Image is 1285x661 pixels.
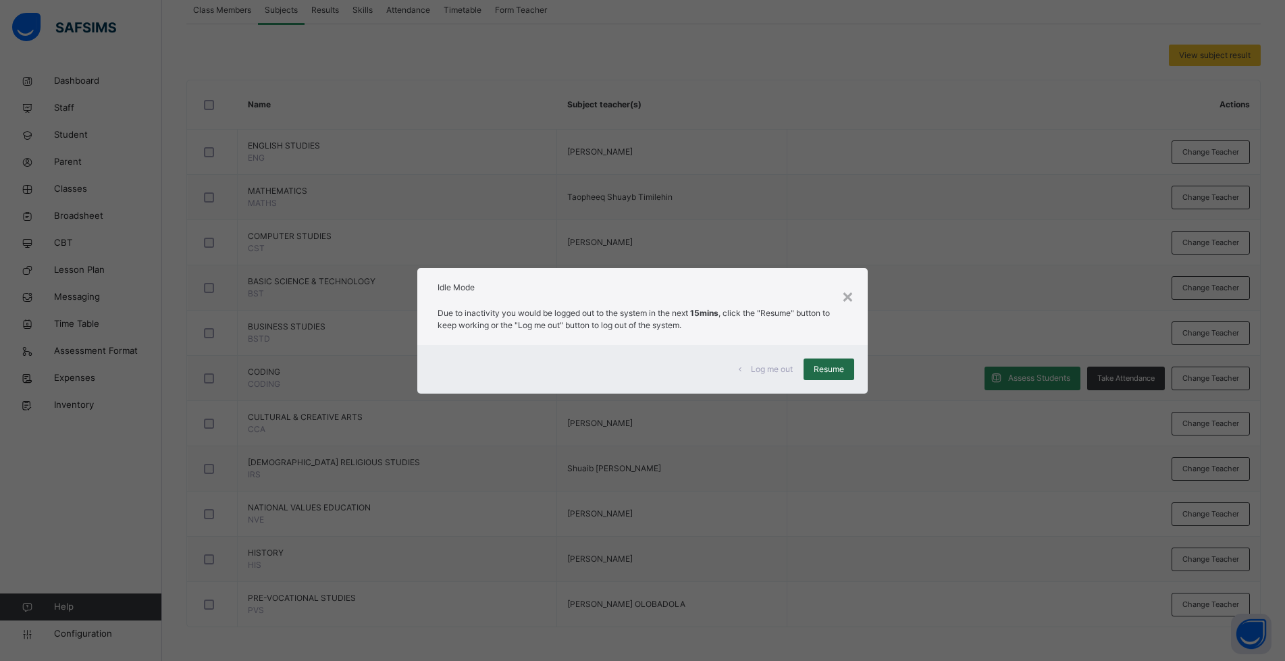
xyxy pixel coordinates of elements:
h2: Idle Mode [438,282,847,294]
span: Resume [814,363,844,375]
p: Due to inactivity you would be logged out to the system in the next , click the "Resume" button t... [438,307,847,332]
strong: 15mins [690,308,718,318]
span: Log me out [751,363,793,375]
div: × [841,282,854,310]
